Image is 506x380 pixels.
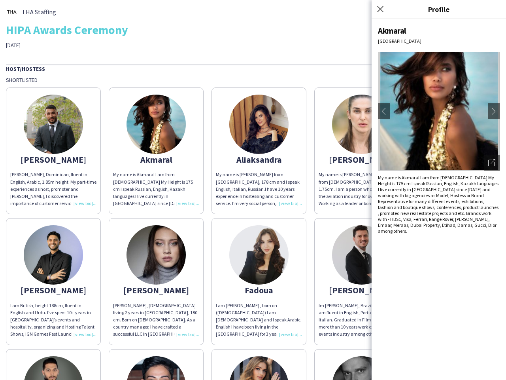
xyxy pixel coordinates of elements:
[484,155,500,171] div: Open photos pop-in
[113,287,199,294] div: [PERSON_NAME]
[229,225,289,285] img: thumb-655b6205cc862.jpeg
[332,95,391,154] img: thumb-66dc0e5ce1933.jpg
[22,8,56,15] span: THA Staffing
[10,156,96,163] div: [PERSON_NAME]
[10,287,96,294] div: [PERSON_NAME]
[319,287,405,294] div: [PERSON_NAME]
[216,156,302,163] div: Aliaksandra
[113,171,199,207] div: My name is Akmaral I am from [DEMOGRAPHIC_DATA] My Height is 175 cm I speak Russian, English, Kaz...
[332,225,391,285] img: thumb-67863c07a8814.jpeg
[229,95,289,154] img: thumb-6569067193249.png
[319,302,405,338] div: Im [PERSON_NAME], Brazilian / Italian. I am fluent in English, Portuguese, Spanish, Italian. Grad...
[372,4,506,14] h3: Profile
[319,171,405,207] div: My name is [PERSON_NAME], and I am from [DEMOGRAPHIC_DATA]. My height is 1.75cm. I am a person wh...
[216,287,302,294] div: Fadoua
[126,95,186,154] img: thumb-5fa97999aec46.jpg
[378,38,500,44] div: [GEOGRAPHIC_DATA]
[6,42,179,49] div: [DATE]
[319,156,405,163] div: [PERSON_NAME]
[216,171,302,207] div: My name is [PERSON_NAME] from [GEOGRAPHIC_DATA], 178 cm and I speak English, Italian, Russian.I h...
[126,225,186,285] img: thumb-5d29bc36-2232-4abb-9ee6-16dc6b8fe785.jpg
[6,24,500,36] div: HIPA Awards Ceremony
[24,95,83,154] img: thumb-3b4bedbe-2bfe-446a-a964-4b882512f058.jpg
[378,175,500,234] div: My name is Akmaral I am from [DEMOGRAPHIC_DATA] My Height is 175 cm I speak Russian, English, Kaz...
[10,171,96,207] div: [PERSON_NAME], Dominican, fluent in English, Arabic, 1.85m height. My part-time experiences as ho...
[113,302,199,338] div: [PERSON_NAME], [DEMOGRAPHIC_DATA] living 2 years in [GEOGRAPHIC_DATA], 180 cm. Born on [DEMOGRAPH...
[6,6,18,18] img: thumb-0b1c4840-441c-4cf7-bc0f-fa59e8b685e2..jpg
[10,302,96,338] div: I am British, height 188cm, fluent in English and Urdu. I’ve spent 10+ years in [GEOGRAPHIC_DATA]...
[6,76,500,84] div: Shortlisted
[378,52,500,171] img: Crew avatar or photo
[216,302,302,338] div: I am [PERSON_NAME] , born on ([DEMOGRAPHIC_DATA]) I am [DEMOGRAPHIC_DATA] and I speak Arabic, Eng...
[378,25,500,36] div: Akmaral
[24,225,83,285] img: thumb-f294dbbb-dda5-4293-a0e5-1070be48c671.jpg
[6,65,500,72] div: Host/Hostess
[113,156,199,163] div: Akmaral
